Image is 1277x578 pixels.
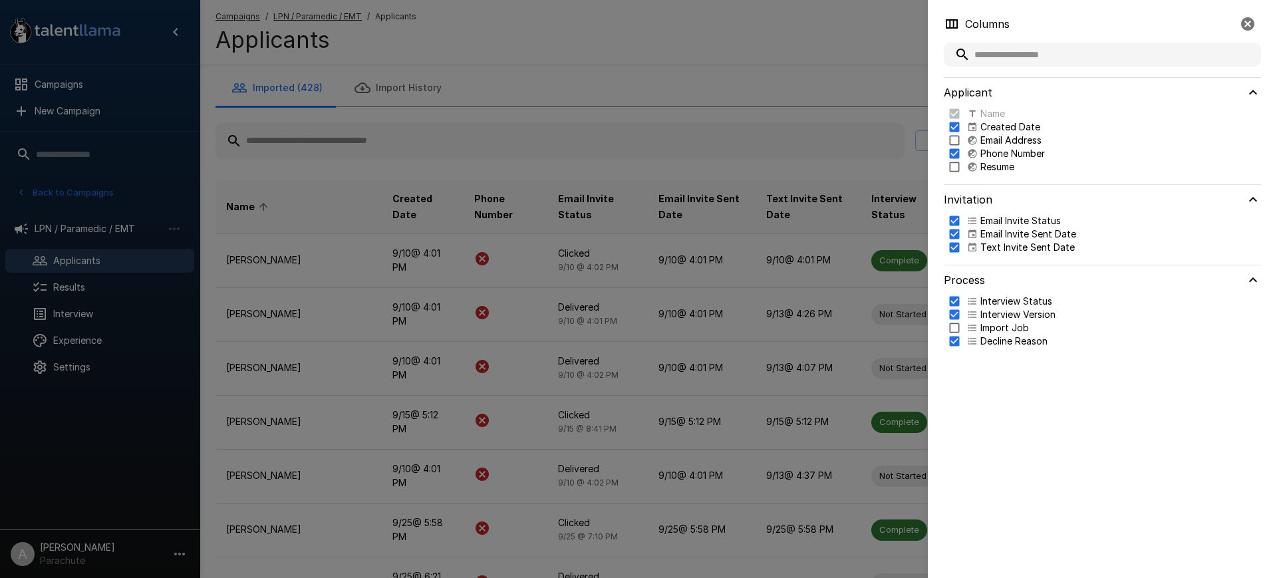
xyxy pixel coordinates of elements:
p: Resume [980,160,1014,174]
p: Email Invite Status [980,214,1061,227]
p: Email Address [980,134,1042,147]
p: Interview Status [980,295,1052,308]
p: Phone Number [980,147,1045,160]
h6: Process [944,271,985,289]
h6: Invitation [944,190,992,209]
p: Created Date [980,120,1040,134]
p: Decline Reason [980,335,1048,348]
p: Import Job [980,321,1029,335]
p: Text Invite Sent Date [980,241,1075,254]
p: Email Invite Sent Date [980,227,1076,241]
p: Columns [965,16,1010,32]
p: Interview Version [980,308,1056,321]
p: Name [980,107,1005,120]
h6: Applicant [944,83,992,102]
